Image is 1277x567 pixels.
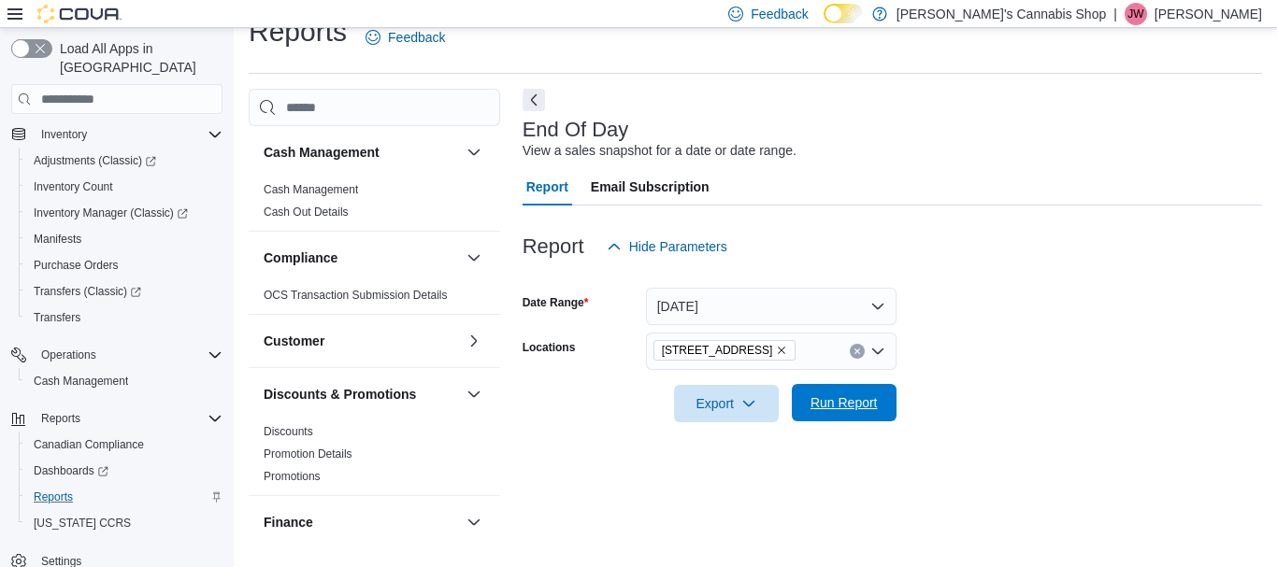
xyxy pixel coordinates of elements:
[34,153,156,168] span: Adjustments (Classic)
[264,469,321,484] span: Promotions
[264,288,448,303] span: OCS Transaction Submission Details
[249,420,500,495] div: Discounts & Promotions
[264,447,352,461] a: Promotion Details
[264,143,459,162] button: Cash Management
[52,39,222,77] span: Load All Apps in [GEOGRAPHIC_DATA]
[26,433,151,456] a: Canadian Compliance
[523,141,796,161] div: View a sales snapshot for a date or date range.
[34,123,94,146] button: Inventory
[792,384,897,421] button: Run Report
[37,5,122,23] img: Cova
[19,148,230,174] a: Adjustments (Classic)
[34,179,113,194] span: Inventory Count
[19,252,230,278] button: Purchase Orders
[4,405,230,432] button: Reports
[674,385,779,422] button: Export
[34,258,119,273] span: Purchase Orders
[599,228,735,265] button: Hide Parameters
[646,288,897,325] button: [DATE]
[463,383,485,405] button: Discounts & Promotions
[776,345,787,356] button: Remove 2123 Columbia Ave - Rossland from selection in this group
[26,202,195,224] a: Inventory Manager (Classic)
[264,470,321,483] a: Promotions
[26,460,116,482] a: Dashboards
[34,123,222,146] span: Inventory
[19,278,230,305] a: Transfers (Classic)
[34,489,73,504] span: Reports
[26,460,222,482] span: Dashboards
[1127,3,1143,25] span: JW
[26,228,89,250] a: Manifests
[26,176,222,198] span: Inventory Count
[249,178,500,231] div: Cash Management
[850,344,865,359] button: Clear input
[388,28,445,47] span: Feedback
[264,385,459,404] button: Discounts & Promotions
[26,512,222,534] span: Washington CCRS
[34,344,222,366] span: Operations
[523,235,584,258] h3: Report
[249,284,500,314] div: Compliance
[26,486,80,508] a: Reports
[34,374,128,389] span: Cash Management
[26,280,222,303] span: Transfers (Classic)
[26,370,222,392] span: Cash Management
[34,344,104,366] button: Operations
[1113,3,1117,25] p: |
[264,289,448,302] a: OCS Transaction Submission Details
[897,3,1106,25] p: [PERSON_NAME]'s Cannabis Shop
[19,200,230,226] a: Inventory Manager (Classic)
[19,510,230,536] button: [US_STATE] CCRS
[1125,3,1147,25] div: Jeff Weaver
[264,332,324,350] h3: Customer
[26,370,136,392] a: Cash Management
[264,205,349,220] span: Cash Out Details
[264,248,337,267] h3: Compliance
[26,512,138,534] a: [US_STATE] CCRS
[26,176,121,198] a: Inventory Count
[264,183,358,196] a: Cash Management
[523,295,589,310] label: Date Range
[41,127,87,142] span: Inventory
[264,332,459,350] button: Customer
[811,393,878,412] span: Run Report
[26,254,222,276] span: Purchase Orders
[264,143,380,162] h3: Cash Management
[870,344,885,359] button: Open list of options
[523,119,629,141] h3: End Of Day
[19,458,230,484] a: Dashboards
[34,310,80,325] span: Transfers
[26,306,222,329] span: Transfers
[463,511,485,533] button: Finance
[685,385,768,422] span: Export
[19,226,230,252] button: Manifests
[26,433,222,456] span: Canadian Compliance
[264,513,313,532] h3: Finance
[19,368,230,394] button: Cash Management
[34,437,144,452] span: Canadian Compliance
[26,254,126,276] a: Purchase Orders
[34,206,188,220] span: Inventory Manager (Classic)
[629,237,727,256] span: Hide Parameters
[34,407,88,430] button: Reports
[34,516,131,531] span: [US_STATE] CCRS
[26,486,222,508] span: Reports
[264,424,313,439] span: Discounts
[26,228,222,250] span: Manifests
[19,174,230,200] button: Inventory Count
[34,284,141,299] span: Transfers (Classic)
[41,411,80,426] span: Reports
[26,280,149,303] a: Transfers (Classic)
[249,13,347,50] h1: Reports
[26,149,164,172] a: Adjustments (Classic)
[463,330,485,352] button: Customer
[264,425,313,438] a: Discounts
[1155,3,1262,25] p: [PERSON_NAME]
[264,248,459,267] button: Compliance
[4,342,230,368] button: Operations
[523,89,545,111] button: Next
[463,141,485,163] button: Cash Management
[358,19,452,56] a: Feedback
[34,407,222,430] span: Reports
